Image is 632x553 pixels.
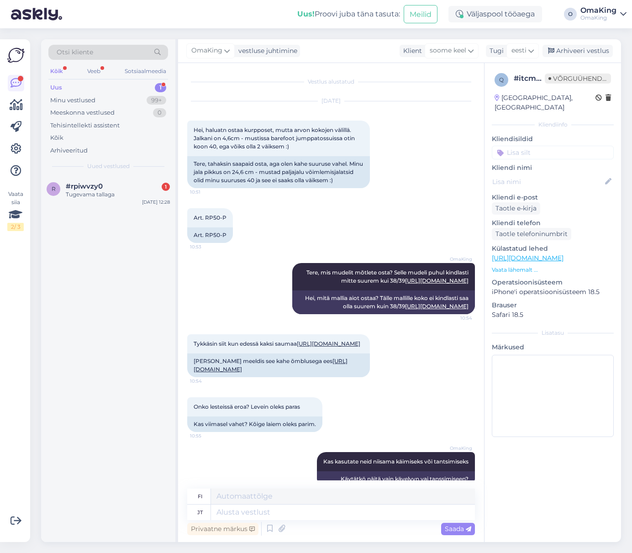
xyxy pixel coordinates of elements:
font: 2 [11,223,14,230]
font: Klient [403,47,422,55]
font: Art. RP50-P [194,214,226,221]
font: 99+ [151,96,162,104]
font: 10:54 [460,315,472,321]
font: eesti [511,46,527,54]
font: Tykkäsin siit kun edessä kaksi saumaa [194,340,297,347]
font: Kliendi e-post [492,193,538,201]
font: [GEOGRAPHIC_DATA], [GEOGRAPHIC_DATA] [495,94,573,111]
font: Kõik [50,68,63,74]
font: OmaKing [450,445,472,451]
font: vestluse juhtimine [238,47,297,55]
font: 0 [158,109,162,116]
font: Veeb [87,68,100,74]
font: Safari 18.5 [492,311,523,319]
font: q [499,76,504,83]
font: Brauser [492,301,517,309]
font: Kliendisildid [492,135,533,143]
font: Kliendi nimi [492,163,532,172]
font: itcmkczo [519,74,553,83]
font: 1 [159,84,162,91]
font: iPhone'i operatsioonisüsteem 18.5 [492,288,600,296]
font: # [514,74,519,83]
font: Tugevama tallaga [66,191,115,198]
font: Tere, mis mudelit mõtlete osta? Selle mudeli puhul kindlasti mitte suurem kui 38/39 [306,269,470,284]
font: Otsi kliente [57,48,93,56]
font: Saada [445,525,464,533]
font: Uus! [297,10,315,18]
font: Kõik [50,134,63,141]
font: Käytätkö näitä vain kävelyyn vai tanssimiseen? [341,475,469,482]
font: Kas kasutate neid niisama käimiseks või tantsimiseks [323,458,469,465]
font: r [52,185,56,192]
font: #rpiwvzy0 [66,182,103,190]
font: Vaata lähemalt ... [492,266,538,273]
font: [DATE] 12:28 [142,199,170,205]
font: Tehisintellekti assistent [50,121,120,129]
font: 10:54 [190,378,202,384]
font: 10:51 [190,189,200,195]
a: OmaKingOmaKing [580,7,627,21]
font: Onko lesteissä eroa? Levein oleks paras [194,403,300,410]
font: Taotle e-kirja [495,204,537,212]
font: Vaata siia [8,190,23,205]
a: [URL][DOMAIN_NAME] [405,277,469,284]
font: [PERSON_NAME] meeldis see kahe õmblusega ees [194,358,332,364]
font: soome keel [430,46,466,54]
font: / 3 [14,223,21,230]
font: Vestlus alustatud [308,78,354,85]
font: Arhiveeri vestlus [556,47,609,55]
a: [URL][DOMAIN_NAME] [492,254,564,262]
font: OmaKing [580,6,616,15]
font: jt [197,509,203,516]
font: Privaatne märkus [191,525,248,533]
font: [DATE] [321,97,341,104]
font: Lisatasu [542,329,564,336]
font: OmaKing [580,14,607,21]
font: Hei, haluatn ostaa kurpposet, mutta arvon kokojen välillä. Jalkani on 4,6cm - mustissa barefoot j... [194,126,356,150]
img: Askly logo [7,47,25,64]
font: Meilid [410,10,432,19]
font: O [568,11,573,17]
font: Kas viimasel vahet? Kõige laiem oleks parim. [194,421,316,427]
font: fi [198,493,202,500]
font: Meeskonna vestlused [50,109,115,116]
a: [URL][DOMAIN_NAME] [405,303,469,310]
font: Kliendiinfo [538,121,568,128]
font: Arhiveeritud [50,147,88,154]
font: Väljaspool tööaega [467,10,535,18]
font: Külastatud lehed [492,244,548,253]
font: OmaKing [450,256,472,262]
font: Art. RP50-P [194,232,226,238]
input: Lisa nimi [492,177,603,187]
font: OmaKing [191,46,222,54]
font: Tere, tahaksin saapaid osta, aga olen kahe suuruse vahel. Minu jala pikkus on 24,6 cm - mustad pa... [194,160,364,184]
font: Kliendi telefon [492,219,541,227]
font: Märkused [492,343,524,351]
font: Taotle telefoninumbrit [495,230,568,238]
font: Proovi juba täna tasuta: [315,10,400,18]
font: Uued vestlused [87,163,130,169]
input: Lisa silt [492,146,614,159]
font: Operatsioonisüsteem [492,278,563,286]
a: [URL][DOMAIN_NAME] [297,340,360,347]
font: Minu vestlused [50,96,95,104]
font: 10:55 [190,433,201,439]
font: Uus [50,84,62,91]
font: Hei, mitä mallia aiot ostaa? Tälle mallille koko ei kindlasti saa olla suurem kuin 38/39 [305,295,470,310]
button: Meilid [404,5,437,23]
font: Sotsiaalmeedia [125,68,166,74]
font: 10:53 [190,244,201,250]
font: 1 [165,184,167,190]
font: Võrguühenduseta [553,74,624,83]
font: Tugi [490,47,504,55]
